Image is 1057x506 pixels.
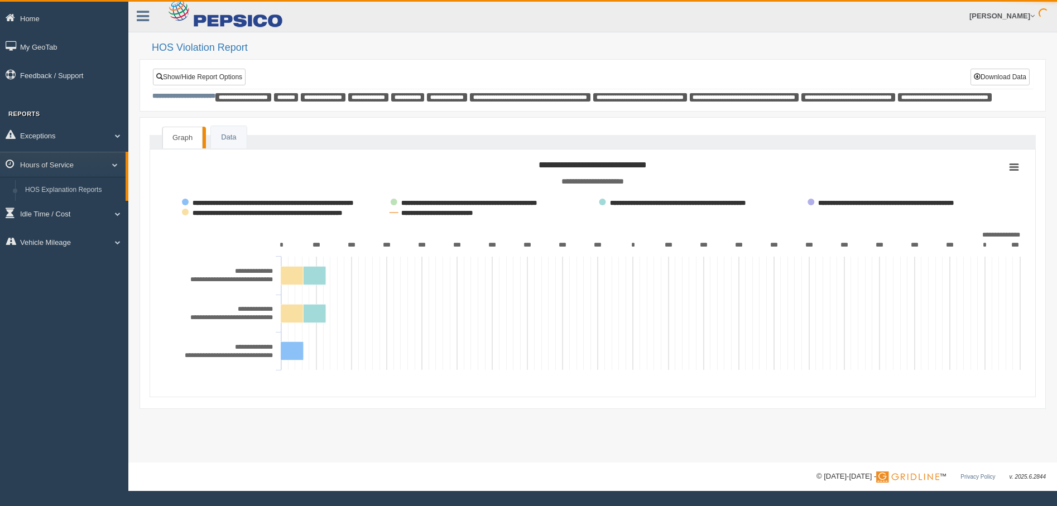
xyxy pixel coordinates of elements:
[20,200,126,220] a: HOS Violation Audit Reports
[816,471,1046,483] div: © [DATE]-[DATE] - ™
[20,180,126,200] a: HOS Explanation Reports
[152,42,1046,54] h2: HOS Violation Report
[162,127,203,149] a: Graph
[876,471,939,483] img: Gridline
[960,474,995,480] a: Privacy Policy
[970,69,1030,85] button: Download Data
[153,69,246,85] a: Show/Hide Report Options
[211,126,246,149] a: Data
[1010,474,1046,480] span: v. 2025.6.2844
